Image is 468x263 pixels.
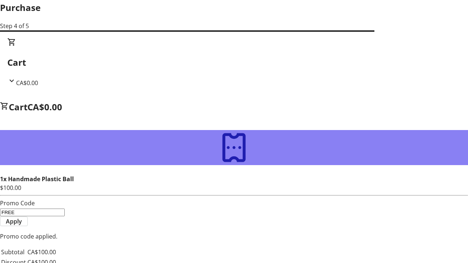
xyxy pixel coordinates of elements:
span: Cart [9,101,27,113]
h2: Cart [7,56,461,69]
td: Subtotal [1,247,26,257]
td: CA$100.00 [27,247,56,257]
div: CartCA$0.00 [7,38,461,87]
span: CA$0.00 [27,101,62,113]
span: Apply [6,217,22,226]
span: CA$0.00 [16,79,38,87]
